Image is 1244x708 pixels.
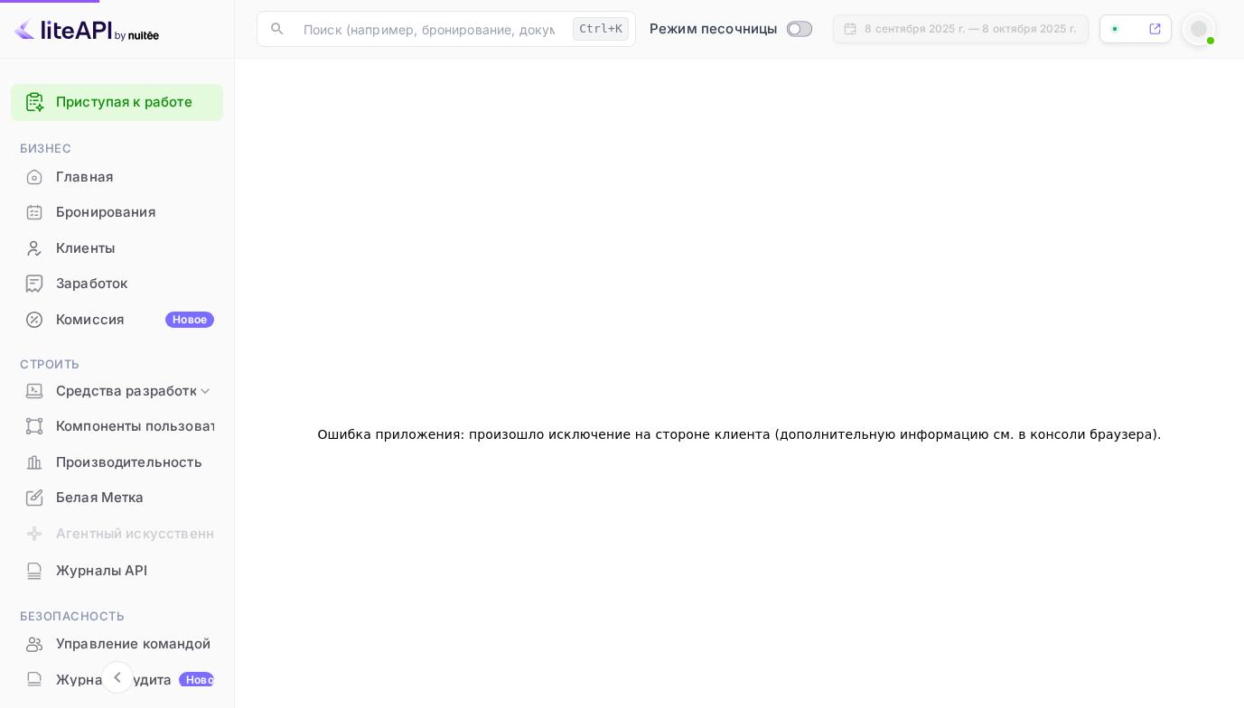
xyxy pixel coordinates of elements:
a: Главная [11,160,223,193]
button: Свернуть навигацию [101,661,134,694]
div: Приступая к работе [11,84,223,121]
div: Заработок [11,266,223,302]
ya-tr-span: Бизнес [20,141,71,155]
a: Производительность [11,445,223,479]
ya-tr-span: Бронирования [56,202,155,223]
ya-tr-span: Главная [56,167,113,188]
a: Бронирования [11,195,223,228]
ya-tr-span: Журналы аудита [56,670,172,691]
a: Приступая к работе [56,92,214,113]
div: Журналы API [11,554,223,589]
ya-tr-span: . [1157,427,1162,442]
a: Управление командой [11,627,223,660]
ya-tr-span: Режим песочницы [650,20,777,37]
div: Производительность [11,445,223,480]
a: Компоненты пользовательского интерфейса [11,409,223,442]
ya-tr-span: Приступая к работе [56,93,192,110]
ya-tr-span: Строить [20,357,80,371]
div: Белая Метка [11,480,223,516]
a: Журналы аудитаНовое [11,663,223,696]
ya-tr-span: Белая Метка [56,488,145,508]
ya-tr-span: Журналы API [56,561,148,582]
ya-tr-span: Заработок [56,274,127,294]
a: Клиенты [11,231,223,265]
div: Журналы аудитаНовое [11,663,223,698]
ya-tr-span: Клиенты [56,238,115,259]
div: КомиссияНовое [11,303,223,338]
div: Главная [11,160,223,195]
ya-tr-span: Управление командой [56,634,210,655]
ya-tr-span: Новое [173,312,207,326]
div: Клиенты [11,231,223,266]
ya-tr-span: Ctrl+K [579,22,622,35]
a: КомиссияНовое [11,303,223,336]
ya-tr-span: Ошибка приложения: произошло исключение на стороне клиента (дополнительную информацию см. в консо... [317,427,1157,442]
img: Логотип LiteAPI [14,14,159,43]
a: Заработок [11,266,223,300]
ya-tr-span: Новое [186,673,220,686]
ya-tr-span: Безопасность [20,609,124,623]
input: Поиск (например, бронирование, документация) [293,11,566,47]
ya-tr-span: Производительность [56,452,202,473]
a: Белая Метка [11,480,223,514]
div: Переключиться в производственный режим [642,19,818,40]
ya-tr-span: Компоненты пользовательского интерфейса [56,416,367,437]
a: Журналы API [11,554,223,587]
div: Средства разработки [11,376,223,407]
div: Бронирования [11,195,223,230]
div: Управление командой [11,627,223,662]
div: Компоненты пользовательского интерфейса [11,409,223,444]
ya-tr-span: Комиссия [56,310,124,331]
ya-tr-span: 8 сентября 2025 г. — 8 октября 2025 г. [865,22,1077,35]
ya-tr-span: Средства разработки [56,381,205,402]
